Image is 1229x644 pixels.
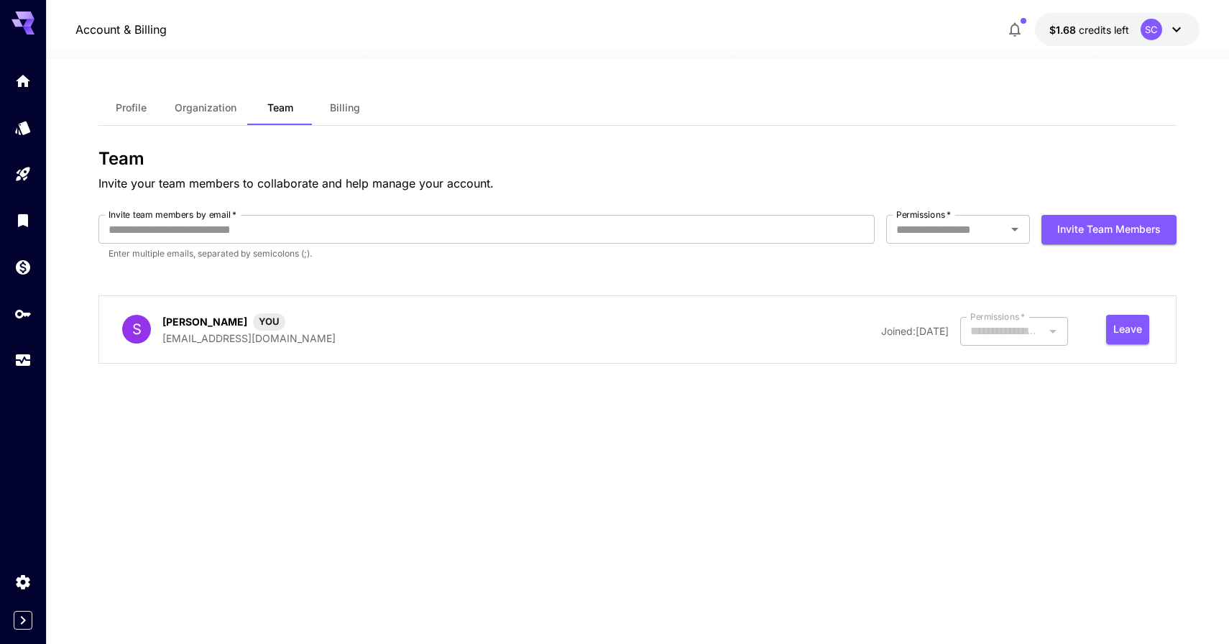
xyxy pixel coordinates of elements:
[1141,19,1162,40] div: SC
[14,72,32,90] div: Home
[162,314,247,329] p: [PERSON_NAME]
[330,101,360,114] span: Billing
[98,149,1177,169] h3: Team
[109,247,865,261] p: Enter multiple emails, separated by semicolons (;).
[896,208,951,221] label: Permissions
[1035,13,1200,46] button: $1.67776SC
[1106,315,1149,344] button: Leave
[1079,24,1129,36] span: credits left
[267,101,293,114] span: Team
[75,21,167,38] nav: breadcrumb
[98,175,1177,192] p: Invite your team members to collaborate and help manage your account.
[881,325,949,337] span: Joined: [DATE]
[253,315,285,329] span: YOU
[75,21,167,38] a: Account & Billing
[14,258,32,276] div: Wallet
[970,310,1025,323] label: Permissions
[14,351,32,369] div: Usage
[14,305,32,323] div: API Keys
[122,315,151,344] div: S
[1049,24,1079,36] span: $1.68
[1041,215,1177,244] button: Invite team members
[14,569,32,586] div: Settings
[109,208,236,221] label: Invite team members by email
[1005,219,1025,239] button: Open
[14,165,32,183] div: Playground
[175,101,236,114] span: Organization
[116,101,147,114] span: Profile
[14,611,32,630] button: Expand sidebar
[14,211,32,229] div: Library
[1049,22,1129,37] div: $1.67776
[162,331,336,346] p: [EMAIL_ADDRESS][DOMAIN_NAME]
[14,119,32,137] div: Models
